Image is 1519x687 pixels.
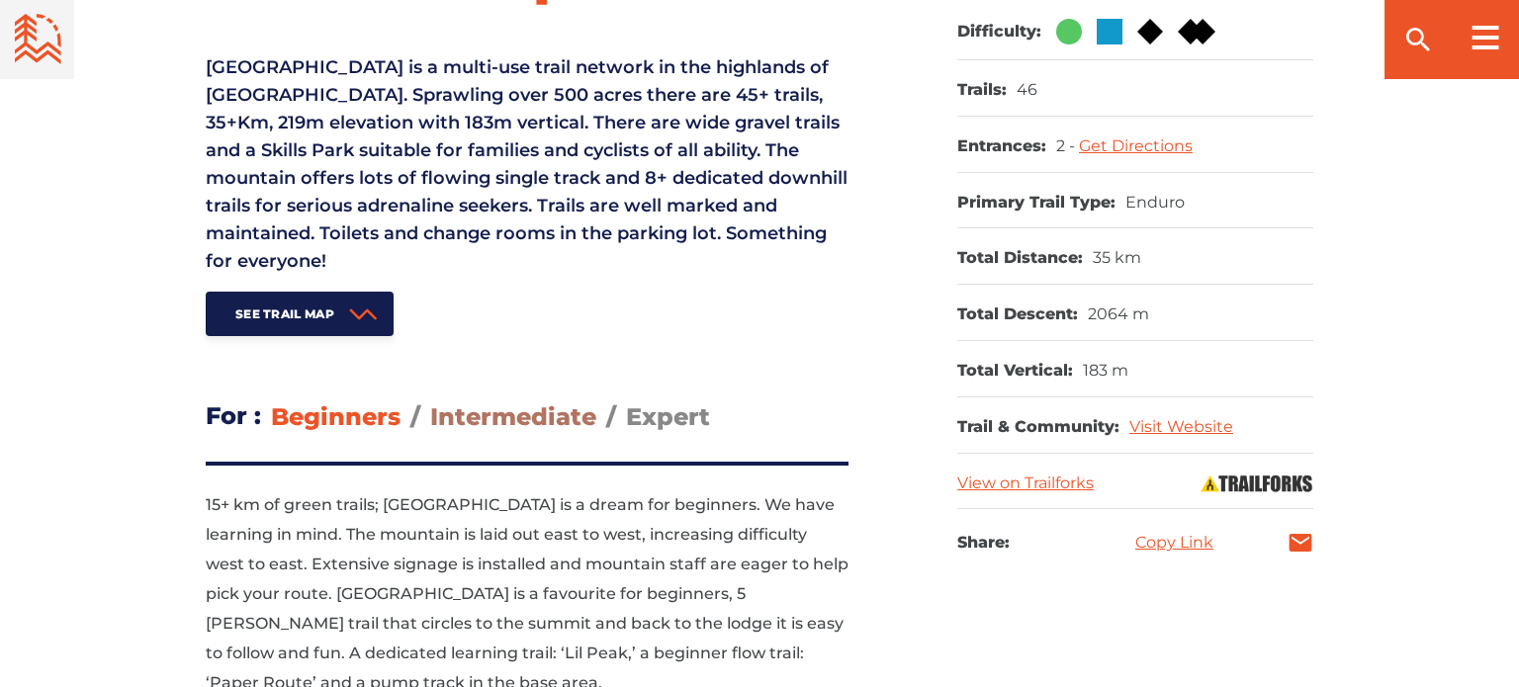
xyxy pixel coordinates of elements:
h3: For [206,395,261,437]
a: View on Trailforks [957,473,1094,492]
img: Green Circle [1056,19,1082,44]
dt: Total Descent: [957,304,1078,325]
dd: Enduro [1125,193,1185,214]
a: Get Directions [1079,136,1193,155]
dt: Total Distance: [957,248,1083,269]
dt: Total Vertical: [957,361,1073,382]
dd: 35 km [1093,248,1141,269]
dt: Difficulty: [957,22,1041,43]
span: See Trail Map [235,306,334,321]
a: See Trail Map [206,292,394,336]
dt: Entrances: [957,136,1046,157]
a: mail [1288,530,1313,556]
dd: 46 [1017,80,1037,101]
dt: Trail & Community: [957,417,1119,438]
img: Double Black DIamond [1178,19,1215,44]
span: [GEOGRAPHIC_DATA] is a multi-use trail network in the highlands of [GEOGRAPHIC_DATA]. Sprawling o... [206,56,848,272]
img: Black Diamond [1137,19,1163,44]
span: Beginners [271,402,401,431]
img: Trailforks [1200,473,1313,493]
a: Visit Website [1129,417,1233,436]
dd: 2064 m [1088,304,1149,325]
span: 2 [1056,136,1079,155]
span: Expert [626,402,710,431]
dd: 183 m [1083,361,1128,382]
dt: Trails: [957,80,1007,101]
span: Intermediate [430,402,596,431]
ion-icon: search [1402,24,1434,55]
dt: Primary Trail Type: [957,193,1116,214]
img: Blue Square [1097,19,1122,44]
a: Copy Link [1135,535,1213,551]
h3: Share: [957,529,1010,557]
